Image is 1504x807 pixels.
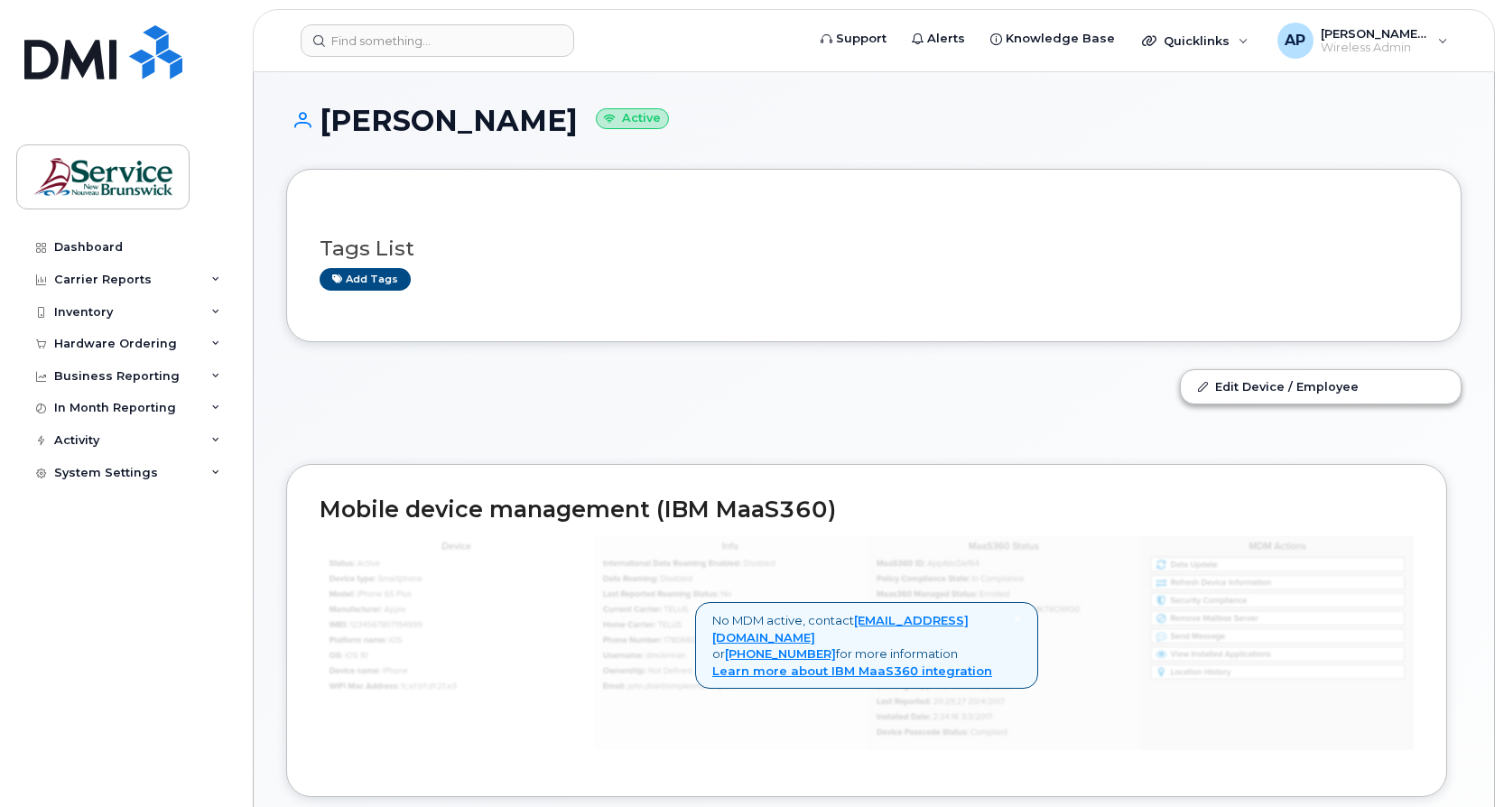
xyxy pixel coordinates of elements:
[596,108,669,129] small: Active
[286,105,1462,136] h1: [PERSON_NAME]
[712,613,969,645] a: [EMAIL_ADDRESS][DOMAIN_NAME]
[320,268,411,291] a: Add tags
[320,237,1428,260] h3: Tags List
[1181,370,1461,403] a: Edit Device / Employee
[712,663,992,678] a: Learn more about IBM MaaS360 integration
[320,535,1414,750] img: mdm_maas360_data_lg-147edf4ce5891b6e296acbe60ee4acd306360f73f278574cfef86ac192ea0250.jpg
[725,646,836,661] a: [PHONE_NUMBER]
[320,497,1414,523] h2: Mobile device management (IBM MaaS360)
[1014,612,1021,626] a: Close
[1014,610,1021,626] span: ×
[695,602,1038,689] div: No MDM active, contact or for more information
